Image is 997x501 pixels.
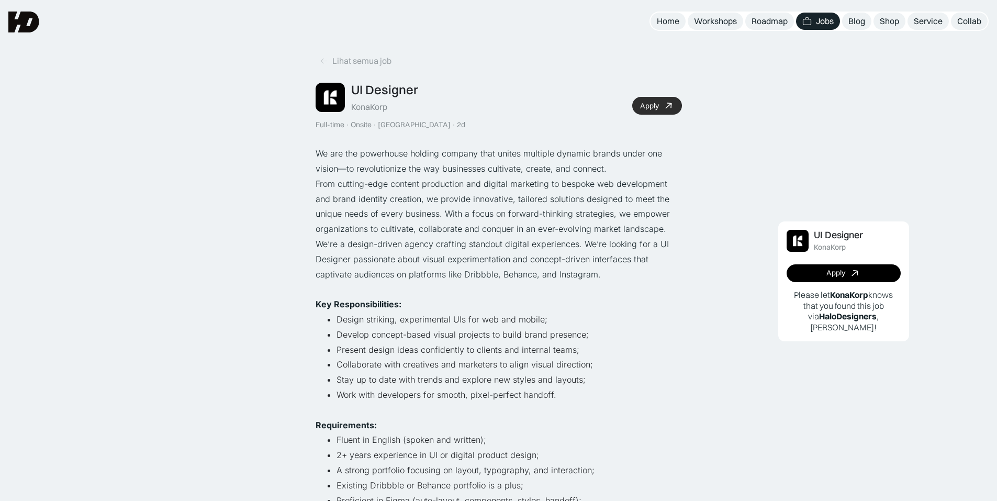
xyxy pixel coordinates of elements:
[752,16,788,27] div: Roadmap
[957,16,981,27] div: Collab
[457,120,465,129] div: 2d
[337,387,682,403] li: Work with developers for smooth, pixel-perfect handoff.
[337,463,682,478] li: A strong portfolio focusing on layout, typography, and interaction;
[819,311,877,321] b: HaloDesigners
[873,13,905,30] a: Shop
[337,372,682,387] li: Stay up to date with trends and explore new styles and layouts;
[337,327,682,342] li: Develop concept-based visual projects to build brand presence;
[848,16,865,27] div: Blog
[908,13,949,30] a: Service
[373,120,377,129] div: ·
[316,146,682,176] p: We are the powerhouse holding company that unites multiple dynamic brands under one vision—to rev...
[826,269,845,277] div: Apply
[745,13,794,30] a: Roadmap
[830,290,868,300] b: KonaKorp
[694,16,737,27] div: Workshops
[914,16,943,27] div: Service
[316,403,682,418] p: ‍
[787,230,809,252] img: Job Image
[796,13,840,30] a: Jobs
[651,13,686,30] a: Home
[452,120,456,129] div: ·
[814,230,863,241] div: UI Designer
[316,237,682,282] p: We’re a design-driven agency crafting standout digital experiences. We’re looking for a UI Design...
[332,55,391,66] div: Lihat semua job
[632,97,682,115] a: Apply
[316,299,401,309] strong: Key Responsibilities:
[640,102,659,110] div: Apply
[316,176,682,237] p: From cutting-edge content production and digital marketing to bespoke web development and brand i...
[316,120,344,129] div: Full-time
[657,16,679,27] div: Home
[337,342,682,358] li: Present design ideas confidently to clients and internal teams;
[351,82,418,97] div: UI Designer
[345,120,350,129] div: ·
[316,282,682,297] p: ‍
[351,120,372,129] div: Onsite
[337,357,682,372] li: Collaborate with creatives and marketers to align visual direction;
[316,83,345,112] img: Job Image
[951,13,988,30] a: Collab
[337,432,682,448] li: Fluent in English (spoken and written);
[816,16,834,27] div: Jobs
[880,16,899,27] div: Shop
[787,290,901,333] p: Please let knows that you found this job via , [PERSON_NAME]!
[378,120,451,129] div: [GEOGRAPHIC_DATA]
[337,312,682,327] li: Design striking, experimental UIs for web and mobile;
[337,448,682,463] li: 2+ years experience in UI or digital product design;
[842,13,871,30] a: Blog
[337,478,682,493] li: Existing Dribbble or Behance portfolio is a plus;
[688,13,743,30] a: Workshops
[351,102,387,113] div: KonaKorp
[316,420,377,430] strong: Requirements:
[787,264,901,282] a: Apply
[814,243,846,252] div: KonaKorp
[316,52,396,70] a: Lihat semua job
